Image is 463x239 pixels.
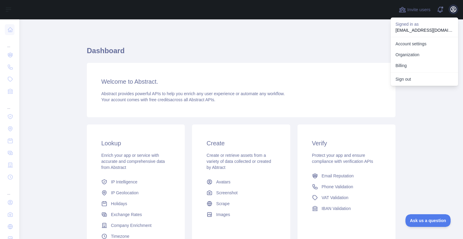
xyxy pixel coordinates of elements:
span: Scrape [216,201,229,207]
a: IP Geolocation [99,187,173,198]
div: ... [5,98,14,110]
a: Holidays [99,198,173,209]
a: IP Intelligence [99,176,173,187]
h3: Create [206,139,276,147]
a: Phone Validation [310,181,383,192]
span: Email Reputation [322,173,354,179]
a: VAT Validation [310,192,383,203]
h3: Lookup [101,139,170,147]
a: Screenshot [204,187,278,198]
p: [EMAIL_ADDRESS][DOMAIN_NAME] [395,27,453,33]
span: Your account comes with across all Abstract APIs. [101,97,215,102]
a: Email Reputation [310,170,383,181]
span: Screenshot [216,190,238,196]
a: Exchange Rates [99,209,173,220]
button: Billing [391,60,458,71]
h1: Dashboard [87,46,395,60]
span: IP Intelligence [111,179,137,185]
span: IBAN Validation [322,205,351,212]
div: ... [5,184,14,196]
span: Create or retrieve assets from a variety of data collected or created by Abtract [206,153,271,170]
span: Company Enrichment [111,222,152,228]
span: Invite users [407,6,430,13]
a: Organization [391,49,458,60]
a: Account settings [391,38,458,49]
div: ... [5,36,14,48]
span: IP Geolocation [111,190,139,196]
a: Avatars [204,176,278,187]
iframe: Toggle Customer Support [405,214,451,227]
span: VAT Validation [322,195,348,201]
a: IBAN Validation [310,203,383,214]
button: Invite users [398,5,432,15]
a: Images [204,209,278,220]
h3: Welcome to Abstract. [101,77,381,86]
span: Holidays [111,201,127,207]
span: Exchange Rates [111,212,142,218]
span: Enrich your app or service with accurate and comprehensive data from Abstract [101,153,165,170]
span: Phone Validation [322,184,353,190]
span: Avatars [216,179,230,185]
a: Scrape [204,198,278,209]
span: Images [216,212,230,218]
p: Signed in as [395,21,453,27]
span: free credits [149,97,170,102]
button: Sign out [391,74,458,85]
span: Protect your app and ensure compliance with verification APIs [312,153,373,164]
a: Company Enrichment [99,220,173,231]
h3: Verify [312,139,381,147]
span: Abstract provides powerful APIs to help you enrich any user experience or automate any workflow. [101,91,285,96]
